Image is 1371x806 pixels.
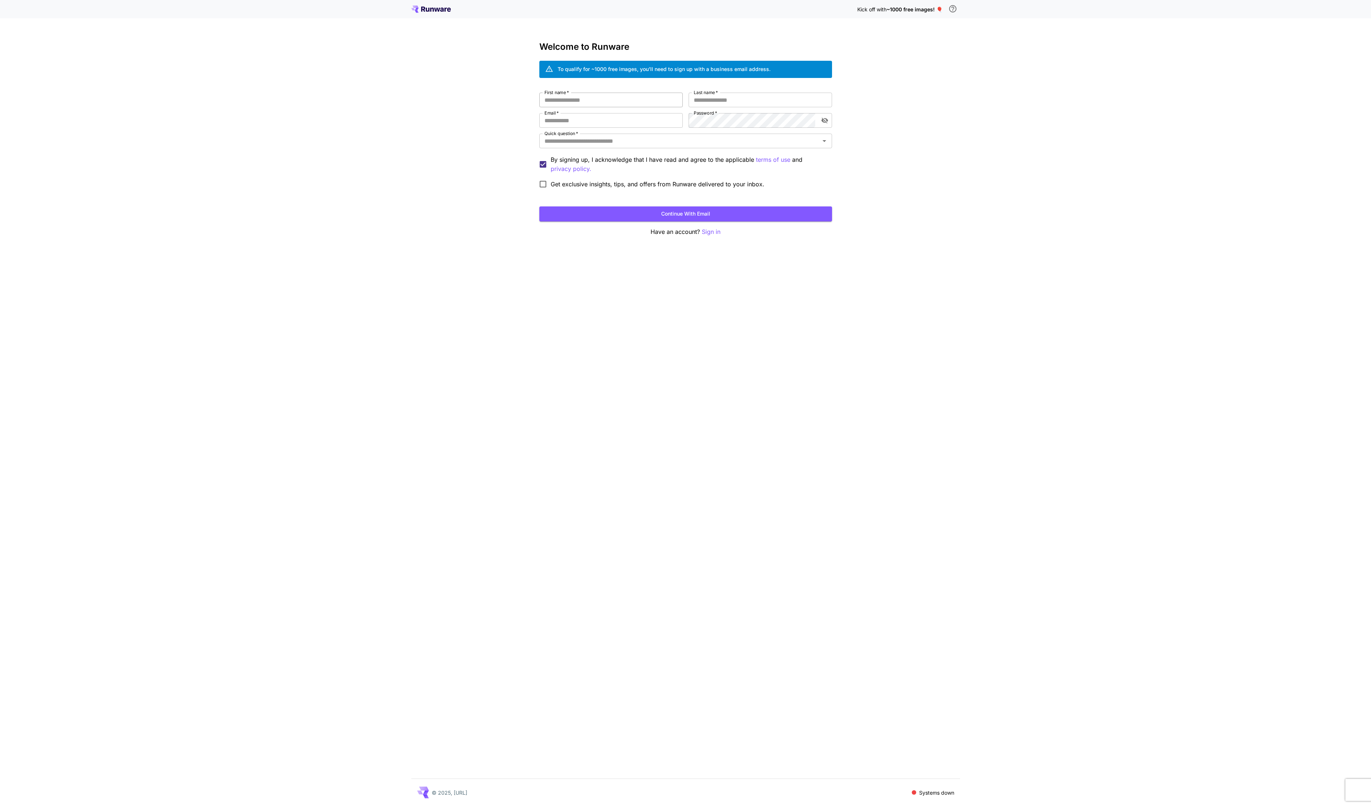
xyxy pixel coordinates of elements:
[551,180,764,189] span: Get exclusive insights, tips, and offers from Runware delivered to your inbox.
[919,789,954,796] p: Systems down
[819,136,829,146] button: Open
[544,89,569,96] label: First name
[551,164,591,173] p: privacy policy.
[702,227,720,236] button: Sign in
[857,6,887,12] span: Kick off with
[694,110,717,116] label: Password
[818,114,831,127] button: toggle password visibility
[544,110,559,116] label: Email
[544,130,578,137] label: Quick question
[694,89,718,96] label: Last name
[558,65,771,73] div: To qualify for ~1000 free images, you’ll need to sign up with a business email address.
[945,1,960,16] button: In order to qualify for free credit, you need to sign up with a business email address and click ...
[887,6,943,12] span: ~1000 free images! 🎈
[756,155,790,164] p: terms of use
[551,155,826,173] p: By signing up, I acknowledge that I have read and agree to the applicable and
[551,164,591,173] button: By signing up, I acknowledge that I have read and agree to the applicable terms of use and
[539,42,832,52] h3: Welcome to Runware
[756,155,790,164] button: By signing up, I acknowledge that I have read and agree to the applicable and privacy policy.
[539,206,832,221] button: Continue with email
[432,789,467,796] p: © 2025, [URL]
[539,227,832,236] p: Have an account?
